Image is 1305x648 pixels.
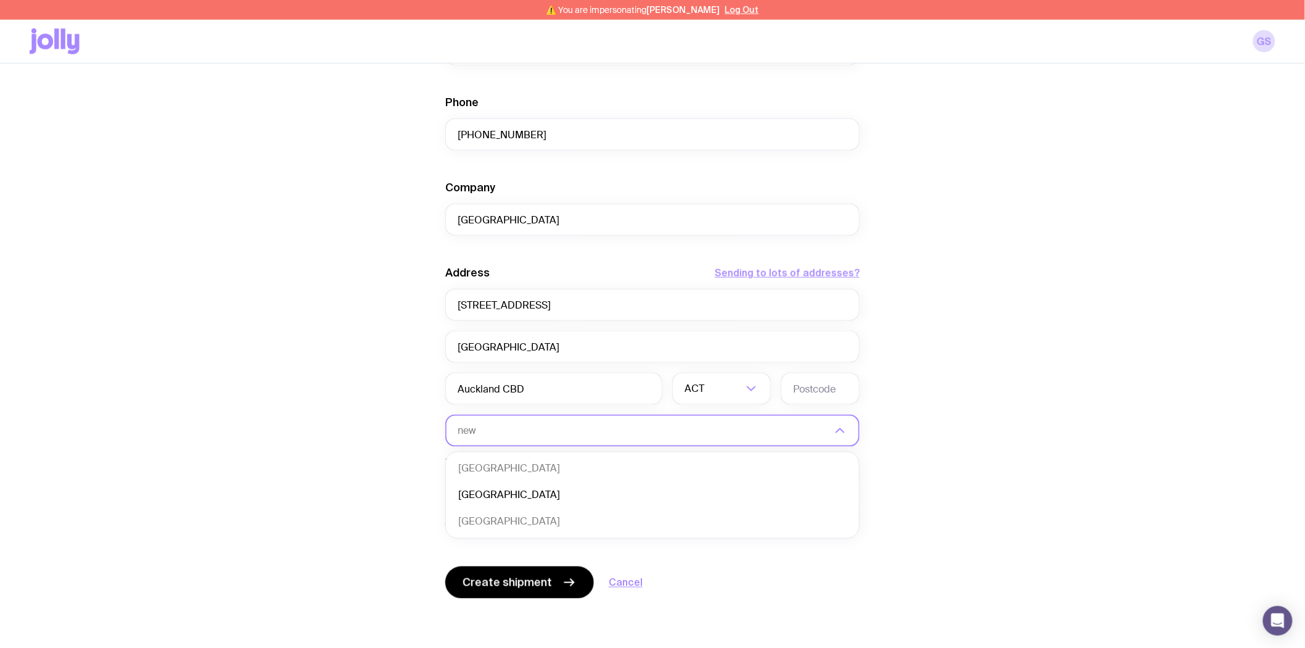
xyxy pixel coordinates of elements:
input: Suburb [445,373,662,405]
input: Company Name (optional) [445,204,860,236]
span: ⚠️ You are impersonating [546,5,720,15]
input: Search for option [458,415,831,447]
span: Create shipment [463,575,552,590]
button: Sending to lots of addresses? [715,265,860,280]
input: Apartment, suite, etc. (optional) [445,331,860,363]
button: Log Out [725,5,759,15]
div: Search for option [672,373,771,405]
div: Search for option [445,415,860,447]
input: 0400 123 456 [445,118,860,151]
label: Address [445,265,490,280]
p: We’re unable to deliver to PO Boxes. Please use a street address so your shipment arrives without... [445,457,860,481]
a: GS [1253,30,1275,52]
button: Create shipment [445,567,594,599]
div: Open Intercom Messenger [1263,606,1293,636]
li: [GEOGRAPHIC_DATA] [446,482,859,509]
li: [GEOGRAPHIC_DATA] [446,509,859,535]
li: [GEOGRAPHIC_DATA] [446,455,859,482]
input: Street Address [445,289,860,321]
label: Company [445,180,495,195]
label: Phone [445,95,479,110]
input: Search for option [707,373,743,405]
span: ACT [685,373,707,405]
input: Postcode [781,373,860,405]
a: Cancel [609,575,643,590]
span: [PERSON_NAME] [647,5,720,15]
